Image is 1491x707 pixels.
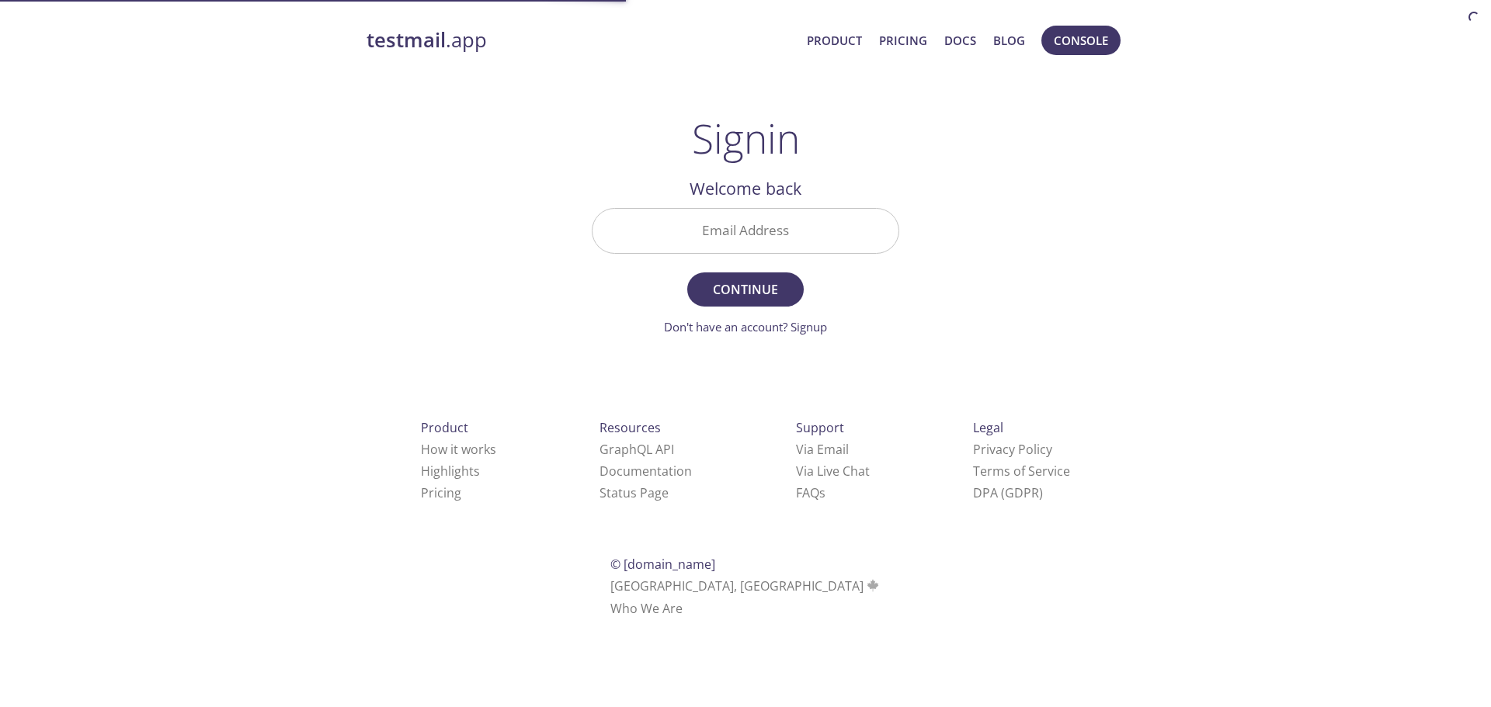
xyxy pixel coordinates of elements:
[973,484,1043,501] a: DPA (GDPR)
[944,30,976,50] a: Docs
[796,441,849,458] a: Via Email
[664,319,827,334] a: Don't have an account? Signup
[600,441,674,458] a: GraphQL API
[973,463,1070,480] a: Terms of Service
[610,600,683,617] a: Who We Are
[600,484,669,501] a: Status Page
[421,441,496,458] a: How it works
[421,484,461,501] a: Pricing
[610,577,881,594] span: [GEOGRAPHIC_DATA], [GEOGRAPHIC_DATA]
[692,115,800,161] h1: Signin
[819,484,825,501] span: s
[704,279,787,300] span: Continue
[993,30,1025,50] a: Blog
[600,419,661,436] span: Resources
[973,441,1052,458] a: Privacy Policy
[1054,30,1108,50] span: Console
[973,419,1003,436] span: Legal
[421,419,468,436] span: Product
[1041,26,1121,55] button: Console
[687,272,804,307] button: Continue
[796,463,870,480] a: Via Live Chat
[421,463,480,480] a: Highlights
[796,484,825,501] a: FAQ
[879,30,927,50] a: Pricing
[807,30,862,50] a: Product
[600,463,692,480] a: Documentation
[610,556,715,573] span: © [DOMAIN_NAME]
[367,27,794,54] a: testmail.app
[367,26,446,54] strong: testmail
[592,175,899,202] h2: Welcome back
[796,419,844,436] span: Support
